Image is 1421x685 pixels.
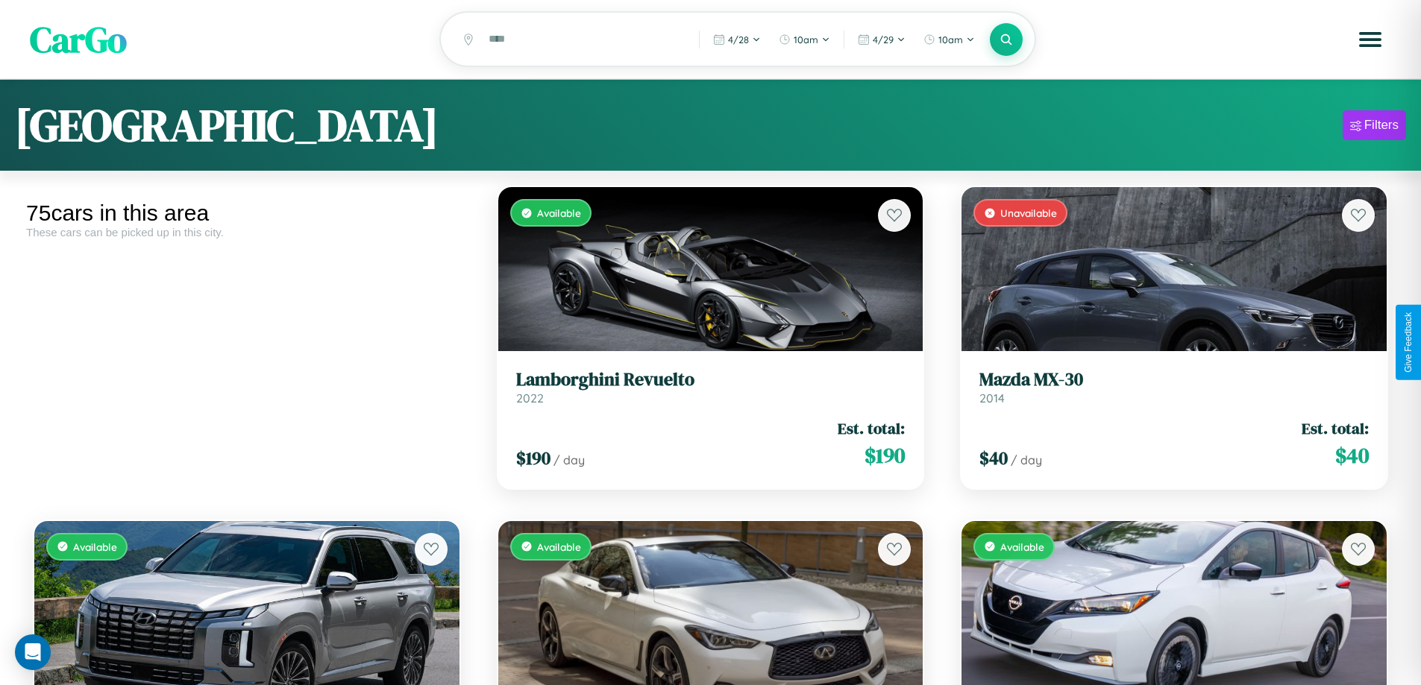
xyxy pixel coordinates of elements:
span: $ 40 [979,446,1008,470]
span: Available [73,540,117,553]
span: 4 / 29 [873,34,894,45]
span: Available [537,540,581,553]
h1: [GEOGRAPHIC_DATA] [15,95,439,156]
span: Unavailable [1000,206,1057,219]
span: 10am [938,34,963,45]
div: Open Intercom Messenger [15,634,51,670]
button: Open menu [1349,19,1391,60]
div: 75 cars in this area [26,201,468,226]
span: Est. total: [838,417,905,439]
div: Filters [1364,118,1399,133]
h3: Lamborghini Revuelto [516,369,906,391]
h3: Mazda MX-30 [979,369,1369,391]
button: Filters [1343,110,1406,140]
span: 2014 [979,391,1005,405]
button: 4/29 [850,28,913,51]
button: 4/28 [706,28,768,51]
span: $ 40 [1335,441,1369,470]
span: / day [1011,452,1042,467]
span: CarGo [30,15,127,64]
span: Est. total: [1302,417,1369,439]
span: $ 190 [865,441,905,470]
span: 4 / 28 [728,34,749,45]
div: These cars can be picked up in this city. [26,226,468,239]
button: 10am [916,28,982,51]
button: 10am [771,28,838,51]
span: 10am [794,34,818,45]
a: Mazda MX-302014 [979,369,1369,405]
span: 2022 [516,391,544,405]
span: $ 190 [516,446,550,470]
a: Lamborghini Revuelto2022 [516,369,906,405]
span: / day [553,452,585,467]
div: Give Feedback [1403,312,1414,373]
span: Available [1000,540,1044,553]
span: Available [537,206,581,219]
